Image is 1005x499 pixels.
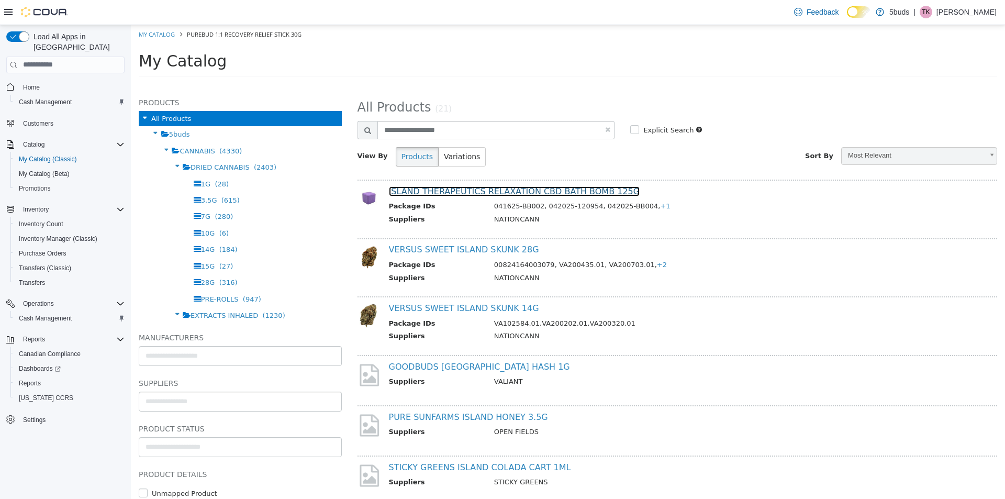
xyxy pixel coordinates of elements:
span: 7G [70,187,80,195]
button: Reports [19,333,49,346]
span: Catalog [19,138,125,151]
span: Transfers (Classic) [15,262,125,274]
span: DRIED CANNABIS [60,138,119,146]
td: VA102584.01,VA200202.01,VA200320.01 [355,293,843,306]
input: Dark Mode [847,6,870,18]
span: Home [19,81,125,94]
button: Promotions [10,181,129,196]
span: All Products [20,90,60,97]
a: My Catalog [8,5,44,13]
button: Catalog [2,137,129,152]
button: Cash Management [10,311,129,326]
span: Feedback [807,7,839,17]
a: Purchase Orders [15,247,71,260]
a: Customers [19,117,58,130]
span: Dashboards [19,364,61,373]
button: Home [2,80,129,95]
button: Cash Management [10,95,129,109]
span: Settings [19,413,125,426]
button: Inventory Manager (Classic) [10,231,129,246]
button: Inventory [19,203,53,216]
span: (6) [88,204,98,212]
span: Cash Management [15,96,125,108]
span: Washington CCRS [15,392,125,404]
td: NATIONCANN [355,306,843,319]
span: Purchase Orders [15,247,125,260]
span: 14G [70,220,84,228]
span: 3.5G [70,171,86,179]
span: Cash Management [15,312,125,325]
a: My Catalog (Beta) [15,168,74,180]
th: Suppliers [258,306,355,319]
button: Operations [19,297,58,310]
span: Cash Management [19,98,72,106]
span: Transfers [19,279,45,287]
span: My Catalog (Beta) [15,168,125,180]
img: 150 [227,220,250,244]
span: Inventory Count [15,218,125,230]
a: Feedback [790,2,843,23]
img: 150 [227,279,250,303]
span: (615) [91,171,109,179]
a: VERSUS SWEET ISLAND SKUNK 14G [258,278,408,288]
p: | [913,6,915,18]
small: (21) [304,79,321,88]
span: Promotions [15,182,125,195]
a: My Catalog (Classic) [15,153,81,165]
th: Suppliers [258,452,355,465]
span: Inventory Manager (Classic) [15,232,125,245]
h5: Manufacturers [8,306,211,319]
a: Transfers (Classic) [15,262,75,274]
button: Transfers (Classic) [10,261,129,275]
button: Settings [2,412,129,427]
p: 5buds [889,6,909,18]
a: Cash Management [15,312,76,325]
a: ISLAND THERAPEUTICS RELAXATION CBD BATH BOMB 125G [258,161,509,171]
span: Load All Apps in [GEOGRAPHIC_DATA] [29,31,125,52]
button: Catalog [19,138,49,151]
button: Canadian Compliance [10,347,129,361]
span: 10G [70,204,84,212]
span: 15G [70,237,84,245]
button: Variations [307,122,355,141]
button: Inventory [2,202,129,217]
a: Canadian Compliance [15,348,85,360]
span: (28) [84,155,98,163]
span: PUREBUD 1:1 RECOVERY RELIEF STICK 30G [56,5,171,13]
a: STICKY GREENS ISLAND COLADA CART 1ML [258,437,440,447]
img: Cova [21,7,68,17]
span: (27) [88,237,103,245]
td: NATIONCANN [355,189,843,202]
span: Reports [19,333,125,346]
span: Inventory [19,203,125,216]
span: Sort By [674,127,702,135]
span: Promotions [19,184,51,193]
h5: Product Details [8,443,211,456]
span: +2 [526,236,536,243]
span: Transfers (Classic) [19,264,71,272]
td: NATIONCANN [355,248,843,261]
h5: Suppliers [8,352,211,364]
span: My Catalog (Beta) [19,170,70,178]
a: Settings [19,414,50,426]
span: Most Relevant [711,123,852,139]
button: Reports [2,332,129,347]
a: Dashboards [10,361,129,376]
button: Reports [10,376,129,391]
button: [US_STATE] CCRS [10,391,129,405]
th: Package IDs [258,235,355,248]
a: Home [19,81,44,94]
button: Products [265,122,308,141]
span: Settings [23,416,46,424]
td: VALIANT [355,351,843,364]
span: Reports [23,335,45,343]
label: Explicit Search [510,100,563,110]
a: Most Relevant [710,122,866,140]
span: 5buds [38,105,59,113]
span: Inventory [23,205,49,214]
span: My Catalog (Classic) [19,155,77,163]
td: OPEN FIELDS [355,402,843,415]
th: Suppliers [258,402,355,415]
span: Cash Management [19,314,72,323]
